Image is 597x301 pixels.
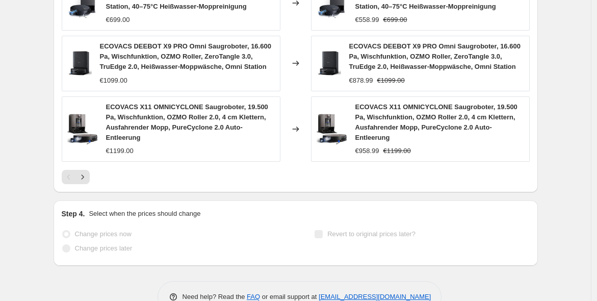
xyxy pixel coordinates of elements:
[75,244,133,252] span: Change prices later
[349,42,521,70] span: ECOVACS DEEBOT X9 PRO Omni Saugroboter, 16.600 Pa, Wischfunktion, OZMO Roller, ZeroTangle 3.0, Tr...
[247,293,260,300] a: FAQ
[260,293,319,300] span: or email support at
[106,103,268,141] span: ECOVACS X11 OMNICYCLONE Saugroboter, 19.500 Pa, Wischfunktion, OZMO Roller 2.0, 4 cm Klettern, Au...
[355,146,379,156] div: €958.99
[319,293,431,300] a: [EMAIL_ADDRESS][DOMAIN_NAME]
[100,76,127,86] div: €1099.00
[317,114,347,144] img: 71UtakmYQLL_80x.jpg
[67,48,92,79] img: 61IqD3-Xx3L_80x.jpg
[355,103,517,141] span: ECOVACS X11 OMNICYCLONE Saugroboter, 19.500 Pa, Wischfunktion, OZMO Roller 2.0, 4 cm Klettern, Au...
[89,209,200,219] p: Select when the prices should change
[62,170,90,184] nav: Pagination
[317,48,341,79] img: 61IqD3-Xx3L_80x.jpg
[327,230,416,238] span: Revert to original prices later?
[355,15,379,25] div: €558.99
[383,15,407,25] strike: €699.00
[62,209,85,219] h2: Step 4.
[183,293,247,300] span: Need help? Read the
[383,146,411,156] strike: €1199.00
[106,15,130,25] div: €699.00
[75,170,90,184] button: Next
[349,76,373,86] div: €878.99
[67,114,98,144] img: 71UtakmYQLL_80x.jpg
[100,42,271,70] span: ECOVACS DEEBOT X9 PRO Omni Saugroboter, 16.600 Pa, Wischfunktion, OZMO Roller, ZeroTangle 3.0, Tr...
[75,230,132,238] span: Change prices now
[106,146,134,156] div: €1199.00
[377,76,405,86] strike: €1099.00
